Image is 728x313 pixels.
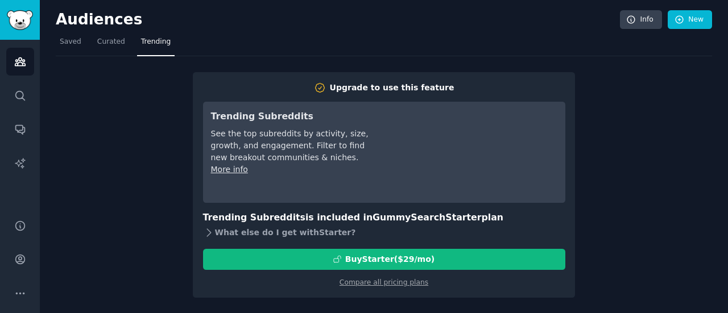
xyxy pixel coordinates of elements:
[373,212,481,223] span: GummySearch Starter
[203,211,565,225] h3: Trending Subreddits is included in plan
[330,82,454,94] div: Upgrade to use this feature
[56,11,620,29] h2: Audiences
[668,10,712,30] a: New
[203,249,565,270] button: BuyStarter($29/mo)
[340,278,428,286] a: Compare all pricing plans
[203,225,565,241] div: What else do I get with Starter ?
[620,10,662,30] a: Info
[93,33,129,56] a: Curated
[211,165,248,174] a: More info
[345,253,435,265] div: Buy Starter ($ 29 /mo )
[60,37,81,47] span: Saved
[387,110,557,195] iframe: YouTube video player
[141,37,171,47] span: Trending
[211,110,371,124] h3: Trending Subreddits
[56,33,85,56] a: Saved
[7,10,33,30] img: GummySearch logo
[97,37,125,47] span: Curated
[137,33,175,56] a: Trending
[211,128,371,164] div: See the top subreddits by activity, size, growth, and engagement. Filter to find new breakout com...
